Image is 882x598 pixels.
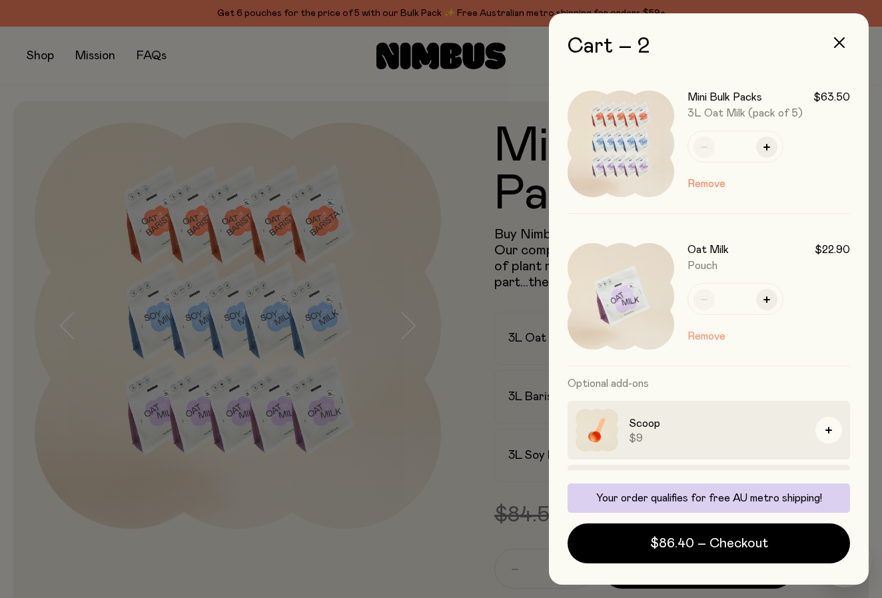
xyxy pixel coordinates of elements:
[687,108,803,119] span: 3L Oat Milk (pack of 5)
[568,366,850,401] h3: Optional add-ons
[813,91,850,104] span: $63.50
[629,416,805,432] h3: Scoop
[650,534,768,553] span: $86.40 – Checkout
[687,260,717,271] span: Pouch
[568,35,850,59] h2: Cart – 2
[815,243,850,256] span: $22.90
[687,176,725,192] button: Remove
[687,243,729,256] h3: Oat Milk
[576,491,842,505] p: Your order qualifies for free AU metro shipping!
[629,432,805,445] span: $9
[568,523,850,563] button: $86.40 – Checkout
[687,91,762,104] h3: Mini Bulk Packs
[687,328,725,344] button: Remove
